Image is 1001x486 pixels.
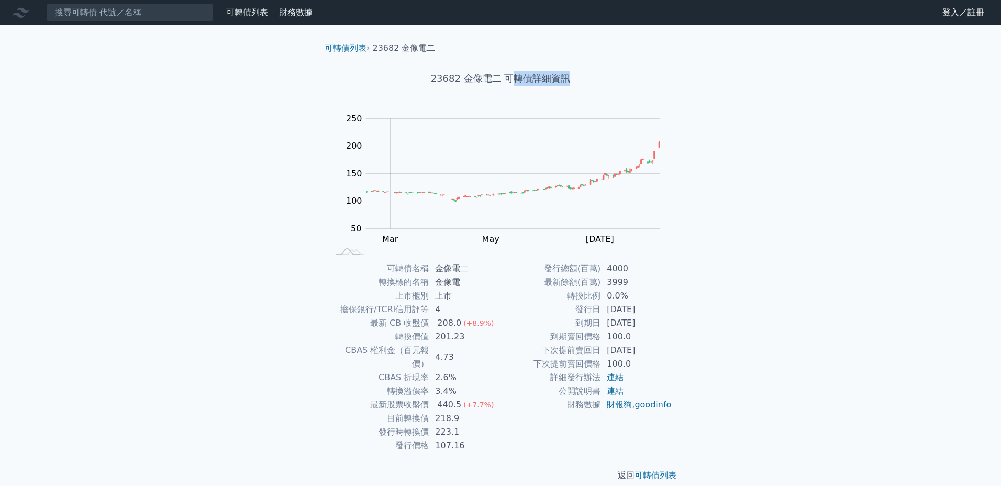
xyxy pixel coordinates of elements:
[500,275,600,289] td: 最新餘額(百萬)
[429,330,500,344] td: 201.23
[463,401,494,409] span: (+7.7%)
[500,344,600,357] td: 下次提前賣回日
[500,398,600,412] td: 財務數據
[600,303,672,316] td: [DATE]
[600,289,672,303] td: 0.0%
[46,4,214,21] input: 搜尋可轉債 代號／名稱
[329,439,429,452] td: 發行價格
[346,114,362,124] tspan: 250
[329,289,429,303] td: 上市櫃別
[429,344,500,371] td: 4.73
[279,7,313,17] a: 財務數據
[500,262,600,275] td: 發行總額(百萬)
[429,275,500,289] td: 金像電
[600,344,672,357] td: [DATE]
[329,425,429,439] td: 發行時轉換價
[600,316,672,330] td: [DATE]
[500,357,600,371] td: 下次提前賣回價格
[351,224,361,234] tspan: 50
[482,234,499,244] tspan: May
[341,114,676,266] g: Chart
[500,289,600,303] td: 轉換比例
[635,400,671,410] a: goodinfo
[346,141,362,151] tspan: 200
[600,398,672,412] td: ,
[435,316,463,330] div: 208.0
[635,470,676,480] a: 可轉債列表
[429,412,500,425] td: 218.9
[329,262,429,275] td: 可轉債名稱
[586,234,614,244] tspan: [DATE]
[607,386,624,396] a: 連結
[329,384,429,398] td: 轉換溢價率
[429,439,500,452] td: 107.16
[373,42,436,54] li: 23682 金像電二
[325,42,370,54] li: ›
[429,425,500,439] td: 223.1
[600,275,672,289] td: 3999
[316,469,685,482] p: 返回
[500,371,600,384] td: 詳細發行辦法
[600,262,672,275] td: 4000
[500,316,600,330] td: 到期日
[429,262,500,275] td: 金像電二
[329,398,429,412] td: 最新股票收盤價
[500,330,600,344] td: 到期賣回價格
[429,289,500,303] td: 上市
[500,303,600,316] td: 發行日
[429,384,500,398] td: 3.4%
[429,303,500,316] td: 4
[346,196,362,206] tspan: 100
[600,330,672,344] td: 100.0
[346,169,362,179] tspan: 150
[429,371,500,384] td: 2.6%
[329,412,429,425] td: 目前轉換價
[435,398,463,412] div: 440.5
[329,275,429,289] td: 轉換標的名稱
[463,319,494,327] span: (+8.9%)
[325,43,366,53] a: 可轉債列表
[600,357,672,371] td: 100.0
[316,71,685,86] h1: 23682 金像電二 可轉債詳細資訊
[329,303,429,316] td: 擔保銀行/TCRI信用評等
[607,400,632,410] a: 財報狗
[329,371,429,384] td: CBAS 折現率
[500,384,600,398] td: 公開說明書
[329,330,429,344] td: 轉換價值
[949,436,1001,486] div: 聊天小工具
[949,436,1001,486] iframe: Chat Widget
[329,344,429,371] td: CBAS 權利金（百元報價）
[382,234,398,244] tspan: Mar
[934,4,993,21] a: 登入／註冊
[607,372,624,382] a: 連結
[226,7,268,17] a: 可轉債列表
[329,316,429,330] td: 最新 CB 收盤價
